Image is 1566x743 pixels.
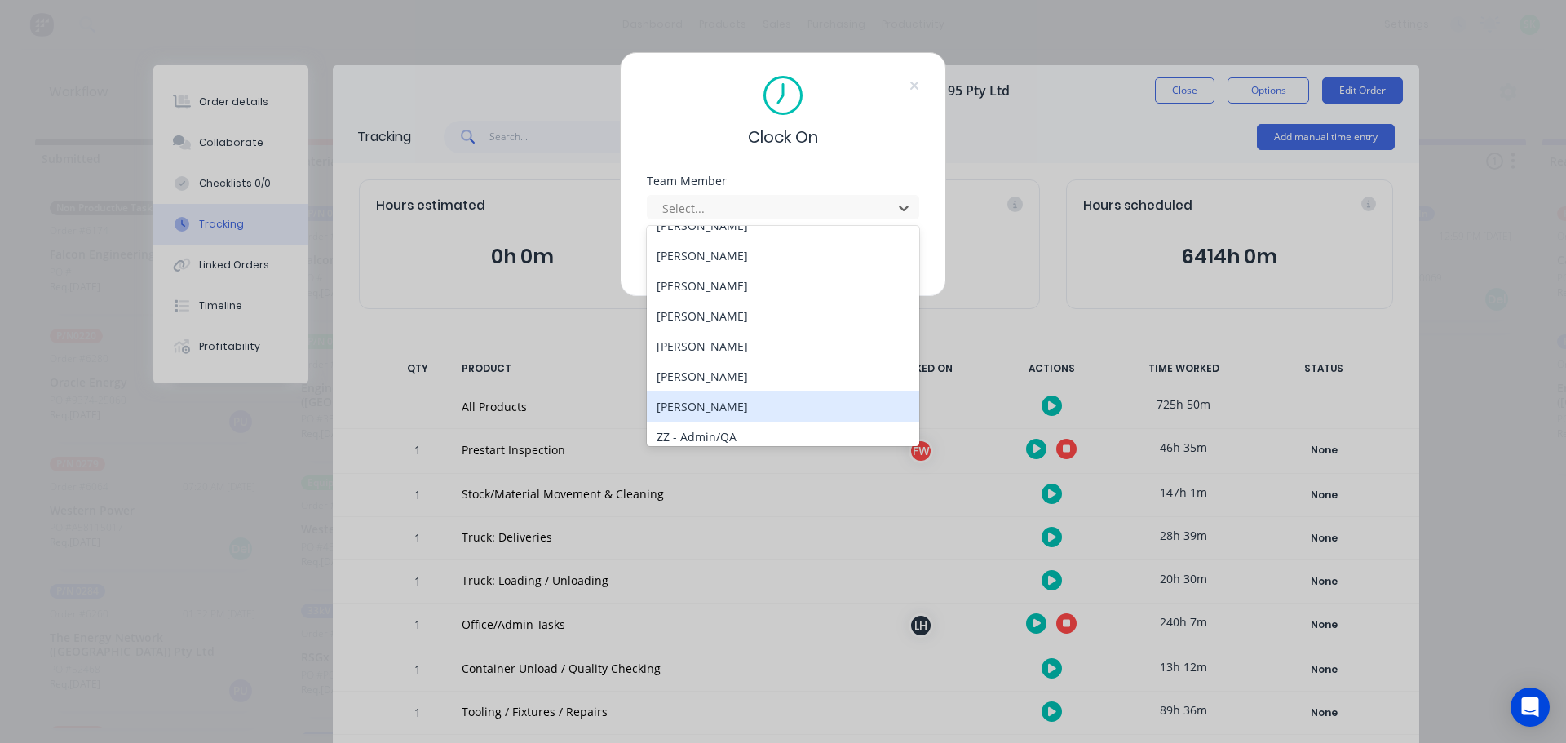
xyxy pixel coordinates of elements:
[647,422,919,452] div: ZZ - Admin/QA
[647,175,919,187] div: Team Member
[647,391,919,422] div: [PERSON_NAME]
[647,210,919,241] div: [PERSON_NAME]
[647,301,919,331] div: [PERSON_NAME]
[1511,688,1550,727] div: Open Intercom Messenger
[647,241,919,271] div: [PERSON_NAME]
[647,271,919,301] div: [PERSON_NAME]
[647,361,919,391] div: [PERSON_NAME]
[647,331,919,361] div: [PERSON_NAME]
[748,125,818,149] span: Clock On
